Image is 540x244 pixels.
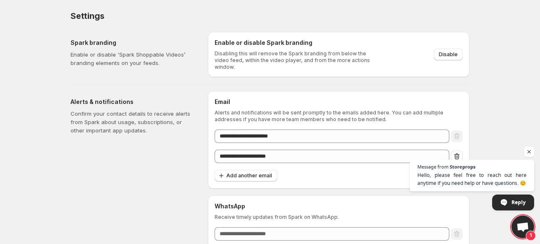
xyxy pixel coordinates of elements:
span: 1 [526,231,536,241]
span: Reply [511,195,526,210]
span: Message from [417,164,448,169]
button: Disable [434,49,463,60]
span: Settings [71,11,104,21]
p: Receive timely updates from Spark on WhatsApp. [215,214,463,221]
span: Hello, please feel free to reach out here anytime if you need help or have questions. 😊 [417,171,527,187]
div: Open chat [511,215,534,238]
h6: WhatsApp [215,202,463,210]
p: Enable or disable ‘Spark Shoppable Videos’ branding elements on your feeds. [71,50,194,67]
span: Storeprops [450,164,475,169]
p: Disabling this will remove the Spark branding from below the video feed, within the video player,... [215,50,375,70]
h6: Enable or disable Spark branding [215,39,375,47]
h5: Spark branding [71,39,194,47]
h6: Email [215,98,463,106]
h5: Alerts & notifications [71,98,194,106]
p: Confirm your contact details to receive alerts from Spark about usage, subscriptions, or other im... [71,109,194,135]
span: Disable [439,51,458,58]
button: Add another email [215,170,277,182]
span: Add another email [226,172,272,179]
p: Alerts and notifications will be sent promptly to the emails added here. You can add multiple add... [215,109,463,123]
button: Remove email [451,151,463,162]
